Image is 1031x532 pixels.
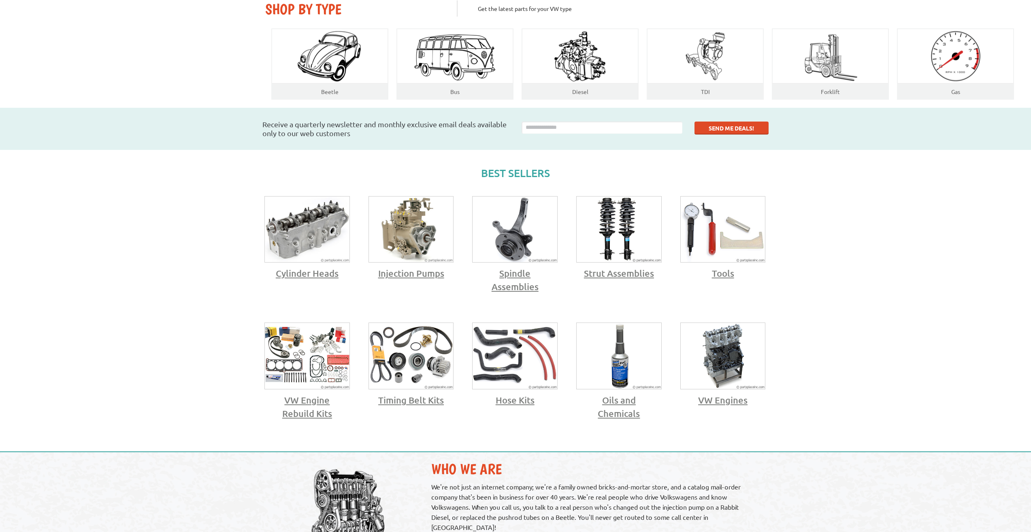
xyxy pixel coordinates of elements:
h2: SHOP BY TYPE [265,0,445,18]
a: TDI [701,88,710,95]
button: SEND ME DEALS! [694,122,769,135]
img: Bus [412,31,498,82]
span: VW Engine Rebuild Kits [268,393,346,420]
a: VW Hose Kits Hose Kits [472,323,558,407]
span: Hose Kits [476,393,554,407]
a: VW Strut Assemblies Strut Assemblies [576,196,662,280]
img: VW Spindle Assemblies [473,197,557,263]
span: VW Engines [684,393,762,407]
img: VW Hose Kits [473,323,557,389]
img: VW Strut Assemblies [577,197,661,263]
img: VW TDI Timing Belt Kits [369,323,454,389]
a: Bus [450,88,460,95]
img: Beatle [289,29,371,83]
h5: Best Sellers [260,166,771,180]
span: Timing Belt Kits [373,393,450,407]
span: Spindle Assemblies [476,267,554,293]
span: Strut Assemblies [580,267,658,280]
img: Diesel [551,29,609,83]
span: Tools [684,267,762,280]
a: VW Tools Tools [680,196,766,280]
img: VW Diesel Injection Pump [369,197,454,263]
a: VW Oils and Chemicals Oils and Chemicals [576,323,662,420]
img: VW Engines [681,323,765,389]
a: Forklift [821,88,840,95]
span: Oils and Chemicals [580,393,658,420]
span: Cylinder Heads [268,267,346,280]
img: TDI [679,29,732,83]
a: Beetle [321,88,339,95]
h2: Who We Are [431,460,744,478]
a: VW Engine Rebuild Kits VW Engine Rebuild Kits [264,323,350,420]
a: VW Spindle Assemblies Spindle Assemblies [472,196,558,294]
a: Diesel [572,88,588,95]
img: Forklift [802,29,859,83]
img: VW Oils and Chemicals [577,323,661,389]
h3: Receive a quarterly newsletter and monthly exclusive email deals available only to our web customers [262,120,509,138]
a: VW TDI Timing Belt Kits Timing Belt Kits [369,323,454,407]
a: VW Cylinder Heads Cylinder Heads [264,196,350,280]
a: Gas [951,88,960,95]
a: VW Injection Pump Injection Pumps [369,196,454,280]
span: Injection Pumps [373,267,450,280]
img: VW Engine Rebuild Kits [265,323,349,389]
p: Get the latest parts for your VW type [457,0,1019,17]
img: VW Cylinder Heads [265,197,349,263]
a: VW Engines VW Engines [680,323,766,407]
img: Gas [923,29,988,83]
img: VW Tools [681,197,765,263]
